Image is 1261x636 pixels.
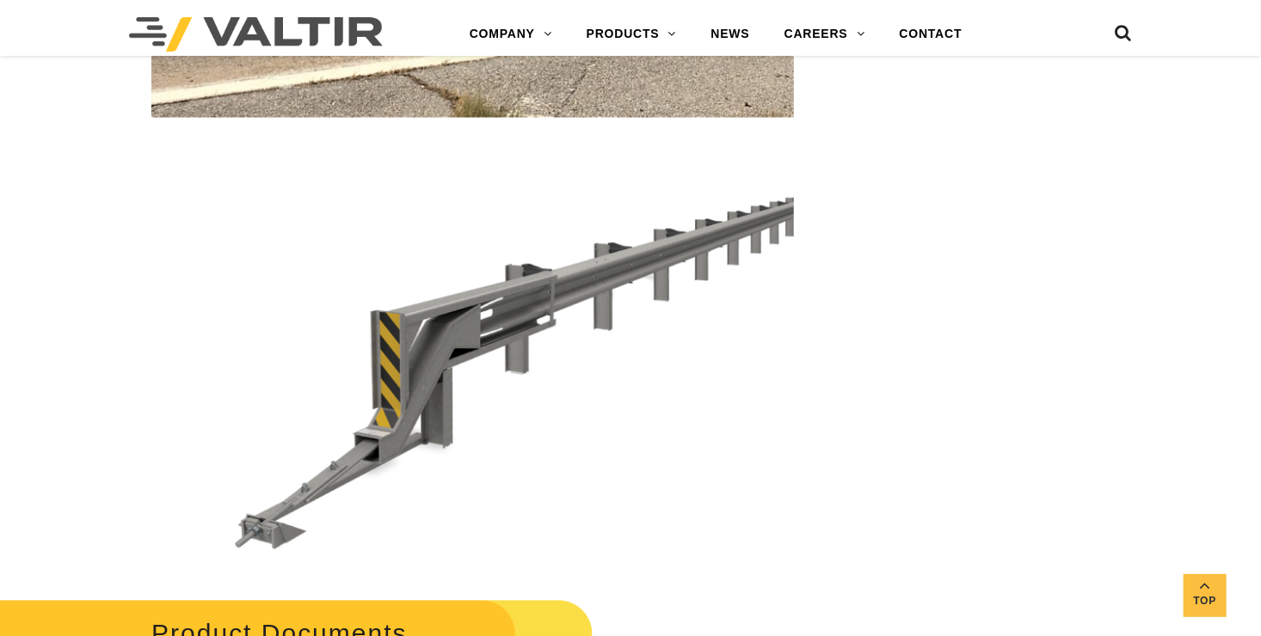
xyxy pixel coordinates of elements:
[883,17,980,52] a: CONTACT
[452,17,569,52] a: COMPANY
[694,17,767,52] a: NEWS
[1184,591,1227,611] span: Top
[1184,574,1227,617] a: Top
[767,17,883,52] a: CAREERS
[129,17,383,52] img: Valtir
[569,17,694,52] a: PRODUCTS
